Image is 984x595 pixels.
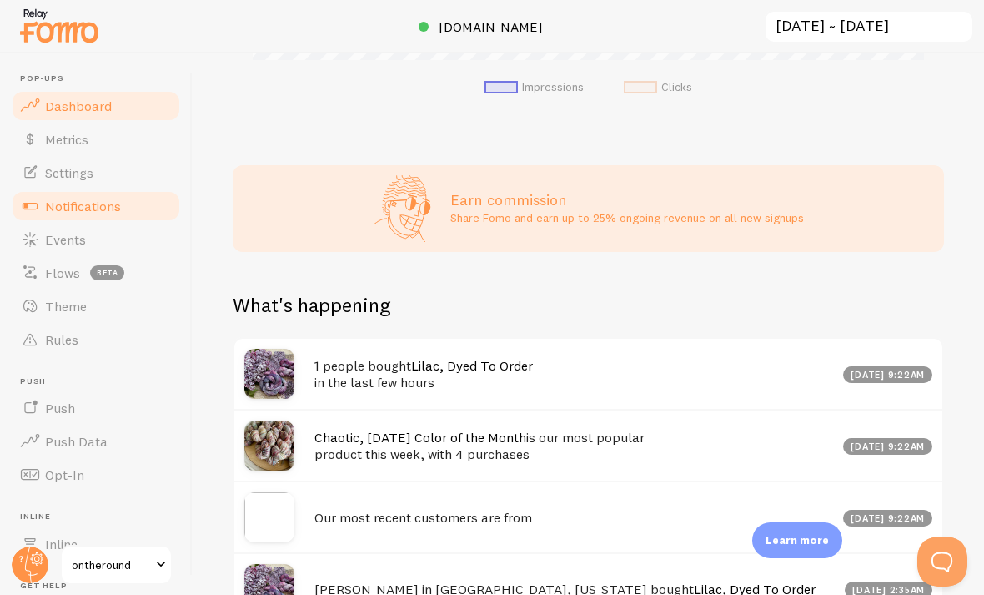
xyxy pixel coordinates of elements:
a: Chaotic, [DATE] Color of the Month [314,429,526,446]
span: Get Help [20,581,182,592]
a: Lilac, Dyed To Order [411,357,533,374]
span: Push [20,376,182,387]
p: Share Fomo and earn up to 25% ongoing revenue on all new signups [450,209,804,226]
span: Pop-ups [20,73,182,84]
a: Flows beta [10,256,182,290]
span: Notifications [45,198,121,214]
span: Dashboard [45,98,112,114]
span: Opt-In [45,466,84,483]
a: Dashboard [10,89,182,123]
h2: What's happening [233,292,390,318]
a: Events [10,223,182,256]
span: Settings [45,164,93,181]
a: Inline [10,527,182,561]
span: Theme [45,298,87,315]
h4: 1 people bought in the last few hours [314,357,833,391]
p: Learn more [766,532,829,548]
span: Flows [45,265,80,281]
a: Settings [10,156,182,189]
div: Learn more [752,522,842,558]
li: Clicks [624,80,692,95]
span: Push [45,400,75,416]
span: Metrics [45,131,88,148]
div: [DATE] 9:22am [843,510,933,527]
span: Inline [45,536,78,552]
span: Inline [20,512,182,522]
iframe: Help Scout Beacon - Open [917,537,967,587]
a: Push [10,391,182,425]
a: Opt-In [10,458,182,492]
a: Theme [10,290,182,323]
li: Impressions [484,80,584,95]
div: [DATE] 9:22am [843,438,933,455]
span: Push Data [45,433,108,450]
a: Metrics [10,123,182,156]
a: Notifications [10,189,182,223]
span: Rules [45,331,78,348]
div: [DATE] 9:22am [843,366,933,383]
h4: is our most popular product this week, with 4 purchases [314,429,833,463]
img: fomo-relay-logo-orange.svg [18,4,101,47]
span: ontheround [72,555,151,575]
span: beta [90,265,124,280]
a: ontheround [60,545,173,585]
span: Events [45,231,86,248]
a: Rules [10,323,182,356]
h4: Our most recent customers are from [314,509,833,527]
a: Push Data [10,425,182,458]
h3: Earn commission [450,190,804,209]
